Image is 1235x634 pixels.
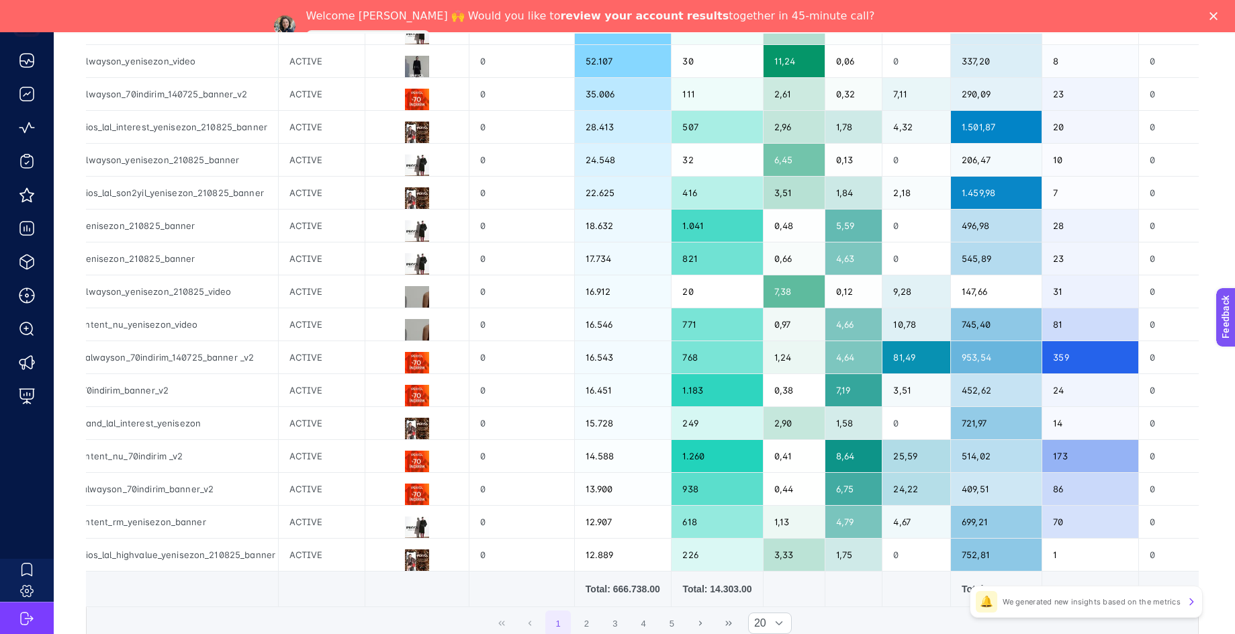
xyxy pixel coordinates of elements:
[1139,341,1224,373] div: 0
[764,144,825,176] div: 6,45
[469,407,574,439] div: 0
[1042,78,1138,110] div: 23
[279,275,365,308] div: ACTIVE
[1042,506,1138,538] div: 70
[951,440,1042,472] div: 514,02
[279,473,365,505] div: ACTIVE
[575,78,672,110] div: 35.006
[279,539,365,571] div: ACTIVE
[882,111,950,143] div: 4,32
[825,210,882,242] div: 5,59
[825,308,882,341] div: 4,66
[976,591,997,613] div: 🔔
[1139,374,1224,406] div: 0
[469,210,574,242] div: 0
[1042,210,1138,242] div: 28
[1139,539,1224,571] div: 0
[575,308,672,341] div: 16.546
[672,506,762,538] div: 618
[672,210,762,242] div: 1.041
[575,374,672,406] div: 16.451
[1042,308,1138,341] div: 81
[1042,177,1138,209] div: 7
[274,15,295,37] img: Profile image for Neslihan
[951,144,1042,176] div: 206,47
[672,45,762,77] div: 30
[672,308,762,341] div: 771
[882,78,950,110] div: 7,11
[882,177,950,209] div: 2,18
[279,407,365,439] div: ACTIVE
[10,506,278,538] div: ah_con_viewcontent_rm_yenisezon_banner
[575,45,672,77] div: 52.107
[672,473,762,505] div: 938
[279,210,365,242] div: ACTIVE
[951,539,1042,571] div: 752,81
[825,275,882,308] div: 0,12
[469,506,574,538] div: 0
[825,473,882,505] div: 6,75
[469,308,574,341] div: 0
[825,539,882,571] div: 1,75
[1139,275,1224,308] div: 0
[469,144,574,176] div: 0
[469,78,574,110] div: 0
[764,78,825,110] div: 2,61
[279,308,365,341] div: ACTIVE
[951,78,1042,110] div: 290,09
[882,473,950,505] div: 24,22
[1139,308,1224,341] div: 0
[962,582,1031,596] div: Total: 16.921.49
[1042,275,1138,308] div: 31
[279,242,365,275] div: ACTIVE
[764,111,825,143] div: 2,96
[825,242,882,275] div: 4,63
[469,440,574,472] div: 0
[1139,506,1224,538] div: 0
[882,506,950,538] div: 4,67
[764,407,825,439] div: 2,90
[10,407,278,439] div: ah_app_install_and_lal_interest_yenisezon
[10,275,278,308] div: ah_reach_rm_alwayson_yenisezon_210825_video
[1139,45,1224,77] div: 0
[825,341,882,373] div: 4,64
[951,242,1042,275] div: 545,89
[882,144,950,176] div: 0
[279,440,365,472] div: ACTIVE
[764,506,825,538] div: 1,13
[951,275,1042,308] div: 147,66
[575,473,672,505] div: 13.900
[951,45,1042,77] div: 337,20
[10,78,278,110] div: ah_reach_rm_alwayson_70indirim_140725_banner_v2
[825,111,882,143] div: 1,78
[10,473,278,505] div: ah_traffic_rm_alwayson_70indirim_banner_v2
[1003,596,1181,607] p: We generated new insights based on the metrics
[825,407,882,439] div: 1,58
[8,4,51,15] span: Feedback
[951,407,1042,439] div: 721,97
[279,111,365,143] div: ACTIVE
[672,407,762,439] div: 249
[469,275,574,308] div: 0
[764,341,825,373] div: 1,24
[1139,210,1224,242] div: 0
[10,242,278,275] div: ah_traffic_rm_yenisezon_210825_banner
[1042,539,1138,571] div: 1
[825,177,882,209] div: 1,84
[825,45,882,77] div: 0,06
[306,9,875,23] div: Welcome [PERSON_NAME] 🙌 Would you like to together in 45-minute call?
[575,341,672,373] div: 16.543
[10,210,278,242] div: ah_traffic_nu_yenisezon_210825_banner
[586,582,661,596] div: Total: 666.738.00
[1139,78,1224,110] div: 0
[825,506,882,538] div: 4,79
[764,374,825,406] div: 0,38
[764,210,825,242] div: 0,48
[951,308,1042,341] div: 745,40
[672,341,762,373] div: 768
[951,111,1042,143] div: 1.501,87
[1042,473,1138,505] div: 86
[672,111,762,143] div: 507
[469,111,574,143] div: 0
[1139,111,1224,143] div: 0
